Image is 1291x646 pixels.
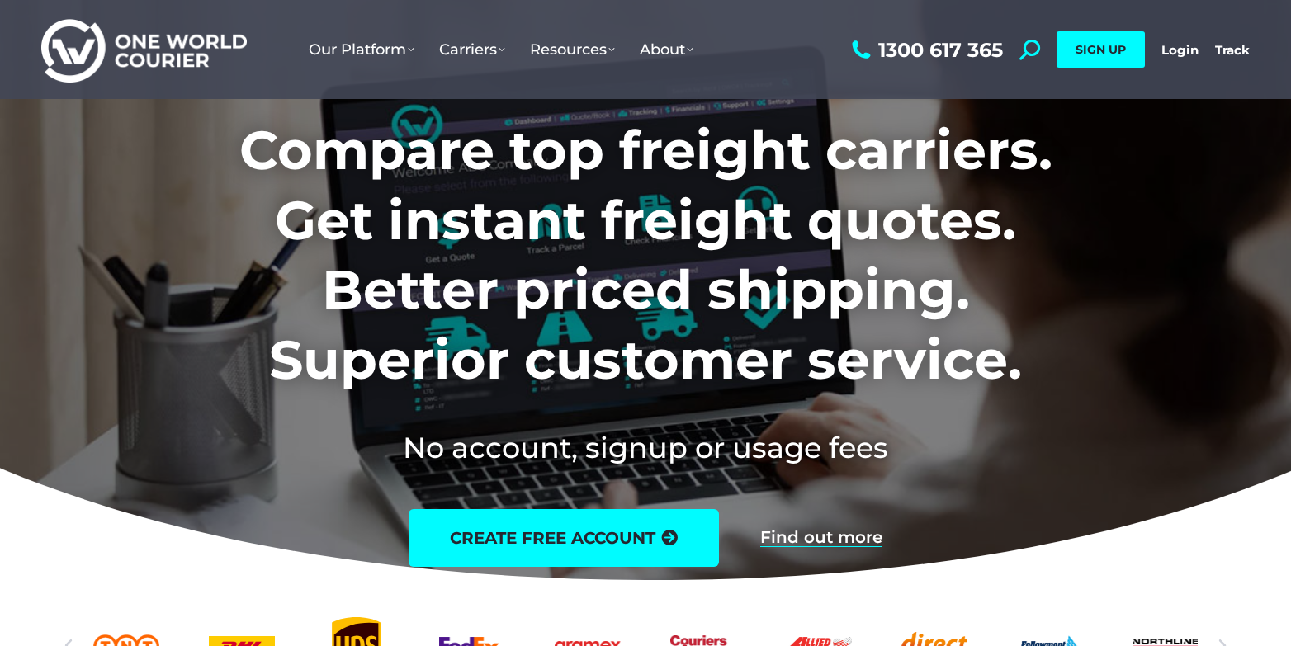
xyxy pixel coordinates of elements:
[640,40,693,59] span: About
[518,24,627,75] a: Resources
[530,40,615,59] span: Resources
[130,116,1161,394] h1: Compare top freight carriers. Get instant freight quotes. Better priced shipping. Superior custom...
[1215,42,1250,58] a: Track
[409,509,719,567] a: create free account
[309,40,414,59] span: Our Platform
[1057,31,1145,68] a: SIGN UP
[848,40,1003,60] a: 1300 617 365
[1161,42,1199,58] a: Login
[41,17,247,83] img: One World Courier
[296,24,427,75] a: Our Platform
[130,427,1161,468] h2: No account, signup or usage fees
[760,529,882,547] a: Find out more
[1076,42,1126,57] span: SIGN UP
[627,24,706,75] a: About
[439,40,505,59] span: Carriers
[427,24,518,75] a: Carriers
